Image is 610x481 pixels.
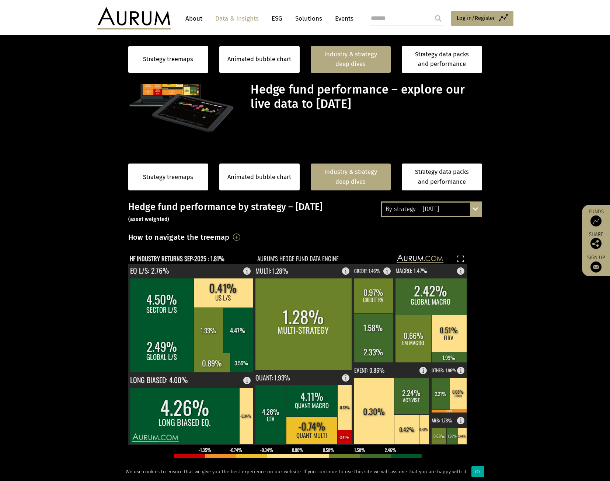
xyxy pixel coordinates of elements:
a: Strategy treemaps [143,55,193,64]
h1: Hedge fund performance – explore our live data to [DATE] [251,82,480,111]
img: Access Funds [590,215,602,227]
a: Strategy treemaps [143,172,193,182]
a: Industry & strategy deep dives [311,46,391,73]
a: Animated bubble chart [227,172,291,182]
a: Events [331,12,353,25]
div: Ok [471,466,484,477]
img: Aurum [97,7,171,29]
span: Log in/Register [457,14,495,22]
div: By strategy – [DATE] [382,203,481,216]
a: Strategy data packs and performance [402,164,482,190]
a: Funds [586,208,606,227]
a: About [182,12,206,25]
a: ESG [268,12,286,25]
h3: How to navigate the treemap [128,231,230,243]
div: Share [586,232,606,249]
img: Share this post [590,238,602,249]
a: Log in/Register [451,11,513,26]
a: Solutions [292,12,326,25]
a: Strategy data packs and performance [402,46,482,73]
input: Submit [431,11,446,26]
a: Industry & strategy deep dives [311,164,391,190]
a: Sign up [586,254,606,273]
a: Animated bubble chart [227,55,291,64]
a: Data & Insights [212,12,262,25]
small: (asset weighted) [128,216,170,222]
h3: Hedge fund performance by strategy – [DATE] [128,201,482,224]
img: Sign up to our newsletter [590,261,602,273]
